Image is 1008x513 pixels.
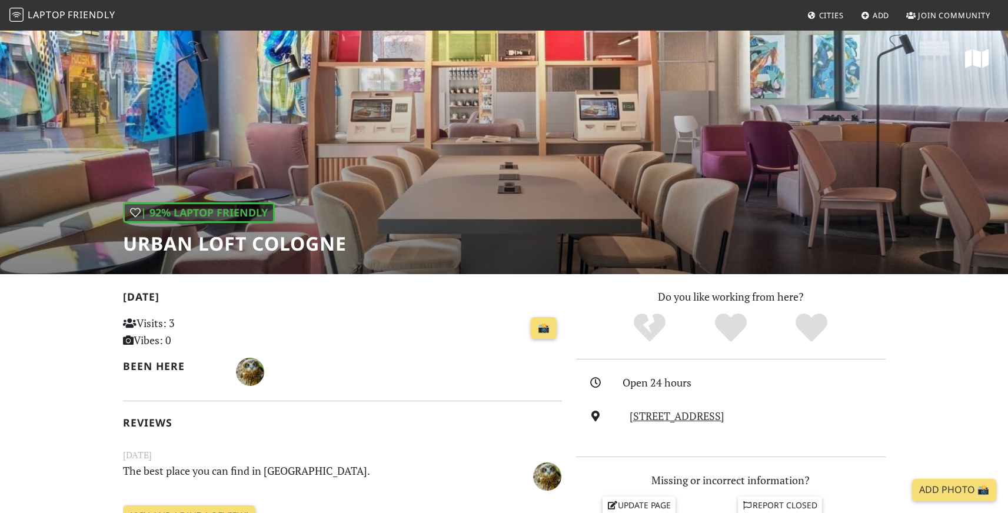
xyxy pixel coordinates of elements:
div: No [609,312,690,344]
div: Open 24 hours [623,374,892,391]
span: Максим Сабянин [236,364,264,378]
h2: Been here [123,360,222,372]
h2: [DATE] [123,291,562,308]
span: Join Community [918,10,990,21]
div: Definitely! [771,312,852,344]
a: LaptopFriendly LaptopFriendly [9,5,115,26]
div: Yes [690,312,771,344]
a: 📸 [531,317,557,339]
p: Visits: 3 Vibes: 0 [123,315,260,349]
a: Add Photo 📸 [912,479,996,501]
p: Do you like working from here? [576,288,886,305]
a: Add [856,5,894,26]
span: Laptop [28,8,66,21]
a: Join Community [901,5,995,26]
span: Friendly [68,8,115,21]
span: Cities [819,10,844,21]
img: 2954-maksim.jpg [533,462,561,491]
p: The best place you can find in [GEOGRAPHIC_DATA]. [116,462,494,489]
span: Add [873,10,890,21]
a: [STREET_ADDRESS] [630,409,724,423]
h2: Reviews [123,417,562,429]
div: | 92% Laptop Friendly [123,202,275,223]
small: [DATE] [116,448,569,462]
a: Cities [803,5,849,26]
span: Максим Сабянин [533,468,561,482]
p: Missing or incorrect information? [576,472,886,489]
h1: URBAN LOFT Cologne [123,232,347,255]
img: 2954-maksim.jpg [236,358,264,386]
img: LaptopFriendly [9,8,24,22]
